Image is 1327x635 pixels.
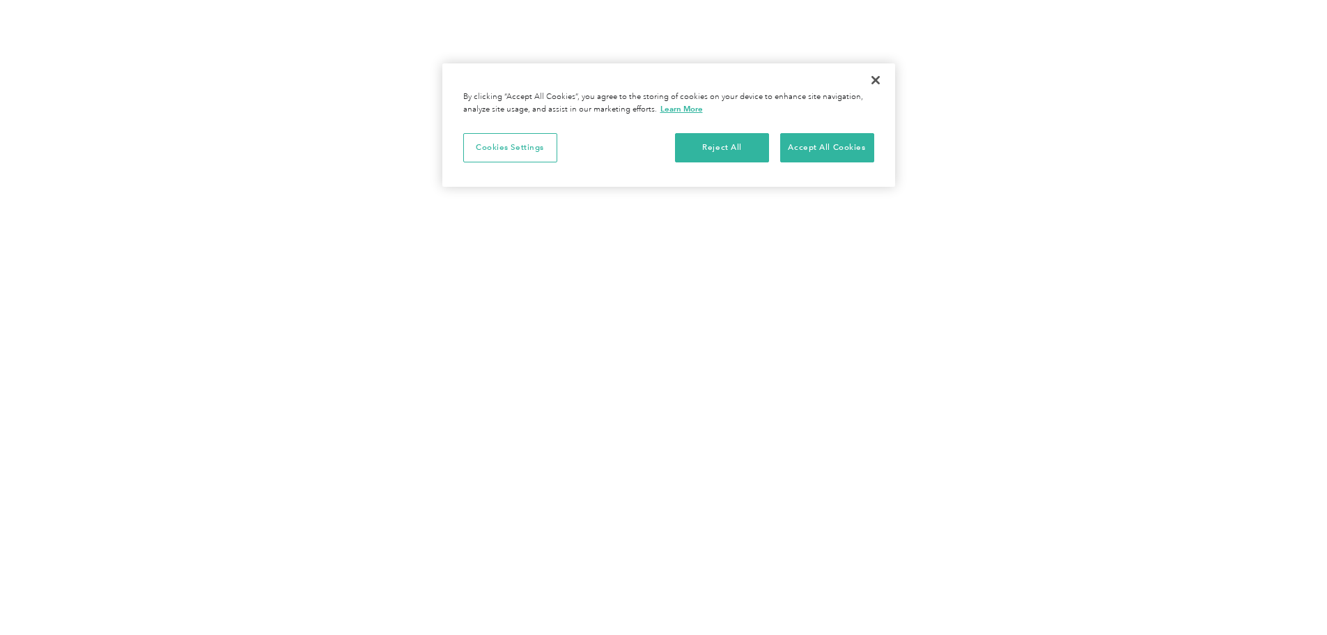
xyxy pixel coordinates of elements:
[860,65,891,95] button: Close
[660,104,703,114] a: More information about your privacy, opens in a new tab
[780,133,874,162] button: Accept All Cookies
[675,133,769,162] button: Reject All
[442,63,895,187] div: Privacy
[463,133,557,162] button: Cookies Settings
[442,63,895,187] div: Cookie banner
[463,91,874,116] div: By clicking “Accept All Cookies”, you agree to the storing of cookies on your device to enhance s...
